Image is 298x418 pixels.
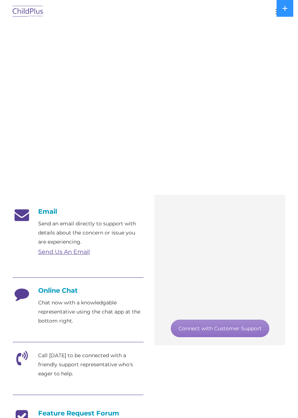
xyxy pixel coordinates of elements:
[13,409,144,417] h4: Feature Request Forum
[38,248,90,255] a: Send Us An Email
[38,298,144,326] p: Chat now with a knowledgable representative using the chat app at the bottom right.
[13,287,144,295] h4: Online Chat
[13,208,144,216] h4: Email
[38,219,144,247] p: Send an email directly to support with details about the concern or issue you are experiencing.
[171,320,269,337] a: Connect with Customer Support
[38,351,144,378] p: Call [DATE] to be connected with a friendly support representative who's eager to help.
[11,3,45,20] img: ChildPlus by Procare Solutions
